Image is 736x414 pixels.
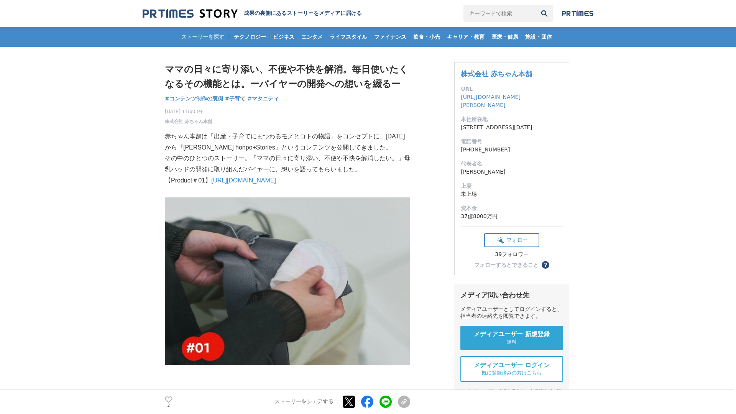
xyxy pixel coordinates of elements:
[460,326,563,350] a: メディアユーザー 新規登録 無料
[461,182,563,190] dt: 上場
[543,262,548,268] span: ？
[461,160,563,168] dt: 代表者名
[298,27,326,47] a: エンタメ
[165,95,223,102] span: #コンテンツ制作の裏側
[444,27,488,47] a: キャリア・教育
[461,204,563,212] dt: 資本金
[461,94,521,108] a: [URL][DOMAIN_NAME][PERSON_NAME]
[143,8,362,19] a: 成果の裏側にあるストーリーをメディアに届ける 成果の裏側にあるストーリーをメディアに届ける
[461,123,563,131] dd: [STREET_ADDRESS][DATE]
[463,5,536,22] input: キーワードで検索
[231,27,269,47] a: テクノロジー
[211,177,276,184] a: [URL][DOMAIN_NAME]
[461,70,532,78] a: 株式会社 赤ちゃん本舗
[274,399,333,406] p: ストーリーをシェアする
[231,33,269,40] span: テクノロジー
[522,27,555,47] a: 施設・団体
[542,261,549,269] button: ？
[327,33,370,40] span: ライフスタイル
[165,153,410,175] p: その中のひとつのストーリー。「ママの日々に寄り添い、不便や不快を解消したい。」母乳パッドの開発に取り組んだバイヤーに、想いを語ってもらいました。
[165,62,410,92] h1: ママの日々に寄り添い、不便や不快を解消。毎日使いたくなるその機能とは。ーバイヤーの開発への想いを綴るー
[461,138,563,146] dt: 電話番号
[165,175,410,186] p: 【Product＃01】
[522,33,555,40] span: 施設・団体
[165,404,172,407] p: 2
[410,27,443,47] a: 飲食・小売
[562,10,593,16] img: prtimes
[536,5,553,22] button: 検索
[270,27,297,47] a: ビジネス
[488,33,521,40] span: 医療・健康
[410,33,443,40] span: 飲食・小売
[461,115,563,123] dt: 本社所在地
[482,370,542,376] span: 既に登録済みの方はこちら
[461,146,563,154] dd: [PHONE_NUMBER]
[165,131,410,153] p: 赤ちゃん本舗は「出産・子育てにまつわるモノとコトの物語」をコンセプトに、[DATE]から『[PERSON_NAME] honpo+Stories』というコンテンツを公開してきました。
[507,338,517,345] span: 無料
[488,27,521,47] a: 医療・健康
[371,33,409,40] span: ファイナンス
[474,262,539,268] div: フォローするとできること
[461,85,563,93] dt: URL
[247,95,279,103] a: #マタニティ
[461,168,563,176] dd: [PERSON_NAME]
[444,33,488,40] span: キャリア・教育
[460,306,563,320] div: メディアユーザーとしてログインすると、担当者の連絡先を閲覧できます。
[298,33,326,40] span: エンタメ
[225,95,246,102] span: #子育て
[143,8,238,19] img: 成果の裏側にあるストーリーをメディアに届ける
[484,233,539,247] button: フォロー
[474,361,550,370] span: メディアユーザー ログイン
[247,95,279,102] span: #マタニティ
[484,251,539,258] div: 39フォロワー
[327,27,370,47] a: ライフスタイル
[270,33,297,40] span: ビジネス
[165,197,410,366] img: thumbnail_1b444bc0-62eb-11f0-97c3-0d1d89e4d68a.jpg
[460,291,563,300] div: メディア問い合わせ先
[461,212,563,220] dd: 37億8000万円
[165,95,223,103] a: #コンテンツ制作の裏側
[165,108,212,115] span: [DATE] 11時03分
[474,330,550,338] span: メディアユーザー 新規登録
[461,190,563,198] dd: 未上場
[244,10,362,17] h2: 成果の裏側にあるストーリーをメディアに届ける
[371,27,409,47] a: ファイナンス
[225,95,246,103] a: #子育て
[165,118,212,125] a: 株式会社 赤ちゃん本舗
[460,356,563,382] a: メディアユーザー ログイン 既に登録済みの方はこちら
